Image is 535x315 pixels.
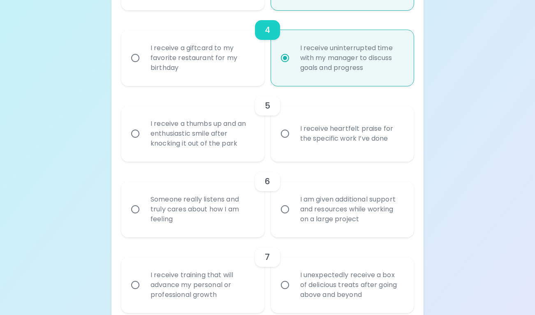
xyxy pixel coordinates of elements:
div: I receive a giftcard to my favorite restaurant for my birthday [144,33,259,83]
div: Someone really listens and truly cares about how I am feeling [144,185,259,234]
div: choice-group-check [121,237,414,313]
div: I unexpectedly receive a box of delicious treats after going above and beyond [294,260,409,310]
h6: 7 [265,250,270,264]
div: I receive training that will advance my personal or professional growth [144,260,259,310]
div: choice-group-check [121,86,414,162]
h6: 6 [265,175,270,188]
div: I receive heartfelt praise for the specific work I’ve done [294,114,409,153]
div: choice-group-check [121,10,414,86]
div: I am given additional support and resources while working on a large project [294,185,409,234]
h6: 4 [265,23,270,37]
div: I receive uninterrupted time with my manager to discuss goals and progress [294,33,409,83]
h6: 5 [265,99,270,112]
div: choice-group-check [121,162,414,237]
div: I receive a thumbs up and an enthusiastic smile after knocking it out of the park [144,109,259,158]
